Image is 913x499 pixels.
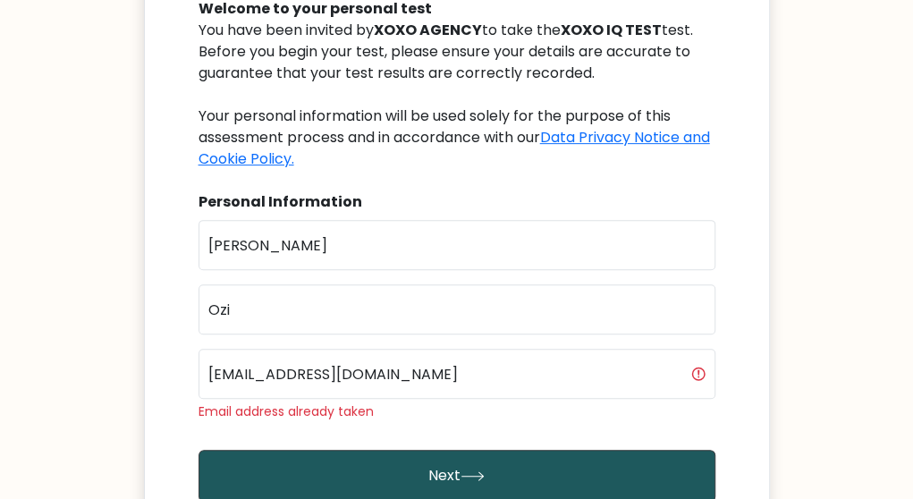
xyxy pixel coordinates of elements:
[199,402,715,421] div: Email address already taken
[199,127,710,169] a: Data Privacy Notice and Cookie Policy.
[199,220,715,270] input: First name
[199,284,715,334] input: Last name
[199,191,715,213] div: Personal Information
[374,20,482,40] b: XOXO AGENCY
[199,349,715,399] input: Email
[561,20,662,40] b: XOXO IQ TEST
[199,20,715,170] div: You have been invited by to take the test. Before you begin your test, please ensure your details...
